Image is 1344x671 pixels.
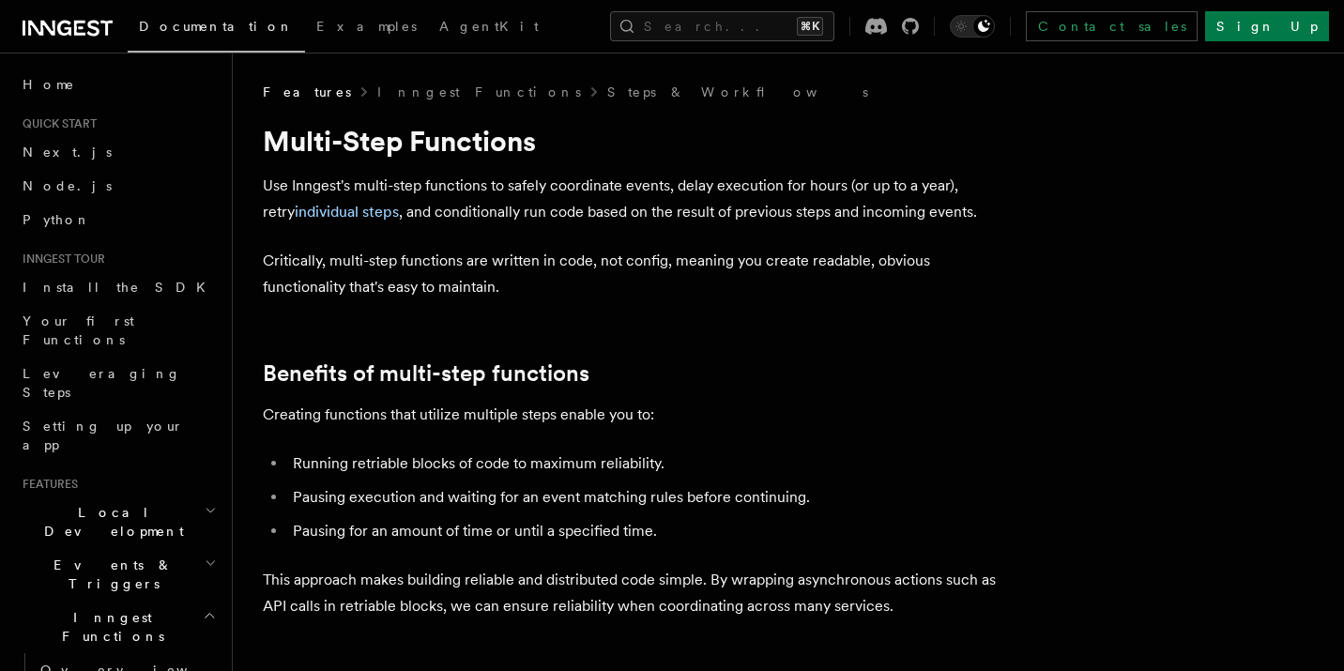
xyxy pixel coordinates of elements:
a: Python [15,203,221,236]
button: Search...⌘K [610,11,834,41]
span: Next.js [23,145,112,160]
span: Features [15,477,78,492]
a: Steps & Workflows [607,83,868,101]
a: Your first Functions [15,304,221,357]
a: Setting up your app [15,409,221,462]
span: Quick start [15,116,97,131]
span: Features [263,83,351,101]
li: Pausing for an amount of time or until a specified time. [287,518,1014,544]
span: Home [23,75,75,94]
span: Inngest tour [15,252,105,267]
li: Pausing execution and waiting for an event matching rules before continuing. [287,484,1014,511]
button: Toggle dark mode [950,15,995,38]
a: individual steps [295,203,399,221]
button: Local Development [15,496,221,548]
button: Events & Triggers [15,548,221,601]
a: Node.js [15,169,221,203]
a: Install the SDK [15,270,221,304]
a: Sign Up [1205,11,1329,41]
a: Next.js [15,135,221,169]
a: Documentation [128,6,305,53]
kbd: ⌘K [797,17,823,36]
p: Critically, multi-step functions are written in code, not config, meaning you create readable, ob... [263,248,1014,300]
span: Your first Functions [23,313,134,347]
span: Inngest Functions [15,608,203,646]
a: Home [15,68,221,101]
span: Setting up your app [23,419,184,452]
span: Leveraging Steps [23,366,181,400]
h1: Multi-Step Functions [263,124,1014,158]
span: Local Development [15,503,205,541]
span: Events & Triggers [15,556,205,593]
a: Inngest Functions [377,83,581,101]
a: Benefits of multi-step functions [263,360,589,387]
p: Creating functions that utilize multiple steps enable you to: [263,402,1014,428]
a: Examples [305,6,428,51]
a: AgentKit [428,6,550,51]
a: Contact sales [1026,11,1198,41]
span: Install the SDK [23,280,217,295]
span: Python [23,212,91,227]
a: Leveraging Steps [15,357,221,409]
p: This approach makes building reliable and distributed code simple. By wrapping asynchronous actio... [263,567,1014,619]
li: Running retriable blocks of code to maximum reliability. [287,450,1014,477]
p: Use Inngest's multi-step functions to safely coordinate events, delay execution for hours (or up ... [263,173,1014,225]
span: Examples [316,19,417,34]
span: Documentation [139,19,294,34]
button: Inngest Functions [15,601,221,653]
span: Node.js [23,178,112,193]
span: AgentKit [439,19,539,34]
